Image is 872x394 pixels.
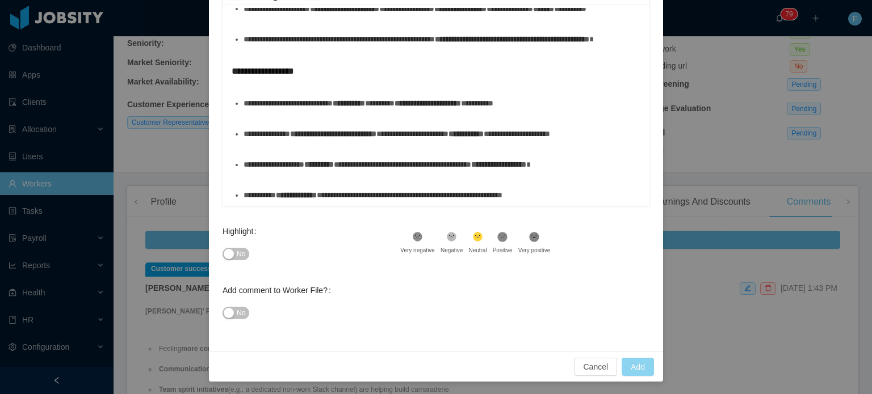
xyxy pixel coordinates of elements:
[223,286,336,295] label: Add comment to Worker File?
[518,246,551,255] div: Very positive
[622,358,654,376] button: Add
[223,227,261,236] label: Highlight
[493,246,513,255] div: Positive
[574,358,617,376] button: Cancel
[441,246,463,255] div: Negative
[237,248,245,260] span: No
[223,307,249,319] button: Add comment to Worker File?
[237,307,245,319] span: No
[468,246,487,255] div: Neutral
[223,248,249,260] button: Highlight
[400,246,435,255] div: Very negative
